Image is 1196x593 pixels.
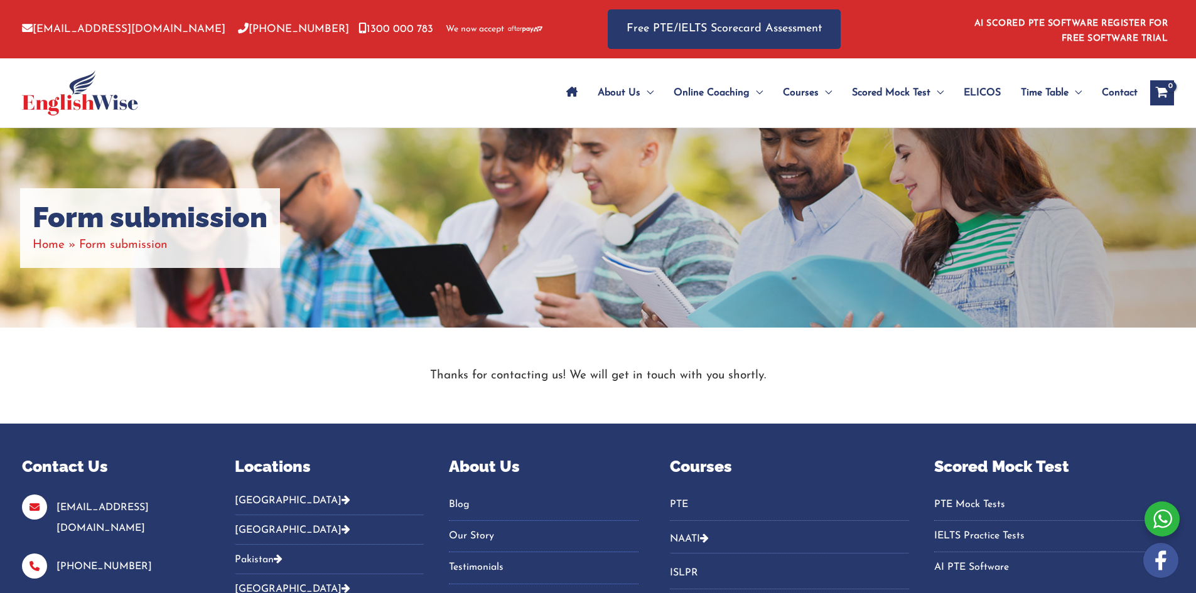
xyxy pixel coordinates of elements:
[57,562,152,572] a: [PHONE_NUMBER]
[22,70,138,115] img: cropped-ew-logo
[508,26,542,33] img: Afterpay-Logo
[235,494,424,515] button: [GEOGRAPHIC_DATA]
[235,515,424,545] button: [GEOGRAPHIC_DATA]
[1143,543,1178,578] img: white-facebook.png
[608,9,841,49] a: Free PTE/IELTS Scorecard Assessment
[598,71,640,115] span: About Us
[974,19,1168,43] a: AI SCORED PTE SOFTWARE REGISTER FOR FREE SOFTWARE TRIAL
[674,71,750,115] span: Online Coaching
[1069,71,1082,115] span: Menu Toggle
[358,24,433,35] a: 1300 000 783
[852,71,930,115] span: Scored Mock Test
[842,71,954,115] a: Scored Mock TestMenu Toggle
[750,71,763,115] span: Menu Toggle
[446,23,504,36] span: We now accept
[670,524,910,553] button: NAATI
[588,71,664,115] a: About UsMenu Toggle
[930,71,944,115] span: Menu Toggle
[773,71,842,115] a: CoursesMenu Toggle
[819,71,832,115] span: Menu Toggle
[1102,71,1138,115] span: Contact
[57,503,149,533] a: [EMAIL_ADDRESS][DOMAIN_NAME]
[967,9,1174,50] aside: Header Widget 1
[934,557,1174,578] a: AI PTE Software
[934,526,1174,547] a: IELTS Practice Tests
[1092,71,1138,115] a: Contact
[33,201,267,235] h1: Form submission
[556,71,1138,115] nav: Site Navigation: Main Menu
[954,71,1011,115] a: ELICOS
[449,455,638,479] p: About Us
[934,494,1174,579] nav: Menu
[235,545,424,574] button: Pakistan
[231,365,966,386] p: Thanks for contacting us! We will get in touch with you shortly.
[22,455,203,479] p: Contact Us
[235,455,424,479] p: Locations
[79,239,168,251] span: Form submission
[670,455,910,479] p: Courses
[449,557,638,578] a: Testimonials
[664,71,773,115] a: Online CoachingMenu Toggle
[22,24,225,35] a: [EMAIL_ADDRESS][DOMAIN_NAME]
[934,455,1174,479] p: Scored Mock Test
[449,494,638,515] a: Blog
[238,24,349,35] a: [PHONE_NUMBER]
[670,563,910,584] a: ISLPR
[670,494,910,515] a: PTE
[33,239,65,251] a: Home
[640,71,654,115] span: Menu Toggle
[783,71,819,115] span: Courses
[964,71,1001,115] span: ELICOS
[934,494,1174,515] a: PTE Mock Tests
[1011,71,1092,115] a: Time TableMenu Toggle
[33,235,267,255] nav: Breadcrumbs
[1150,80,1174,105] a: View Shopping Cart, empty
[670,534,700,544] a: NAATI
[1021,71,1069,115] span: Time Table
[670,494,910,521] nav: Menu
[449,526,638,547] a: Our Story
